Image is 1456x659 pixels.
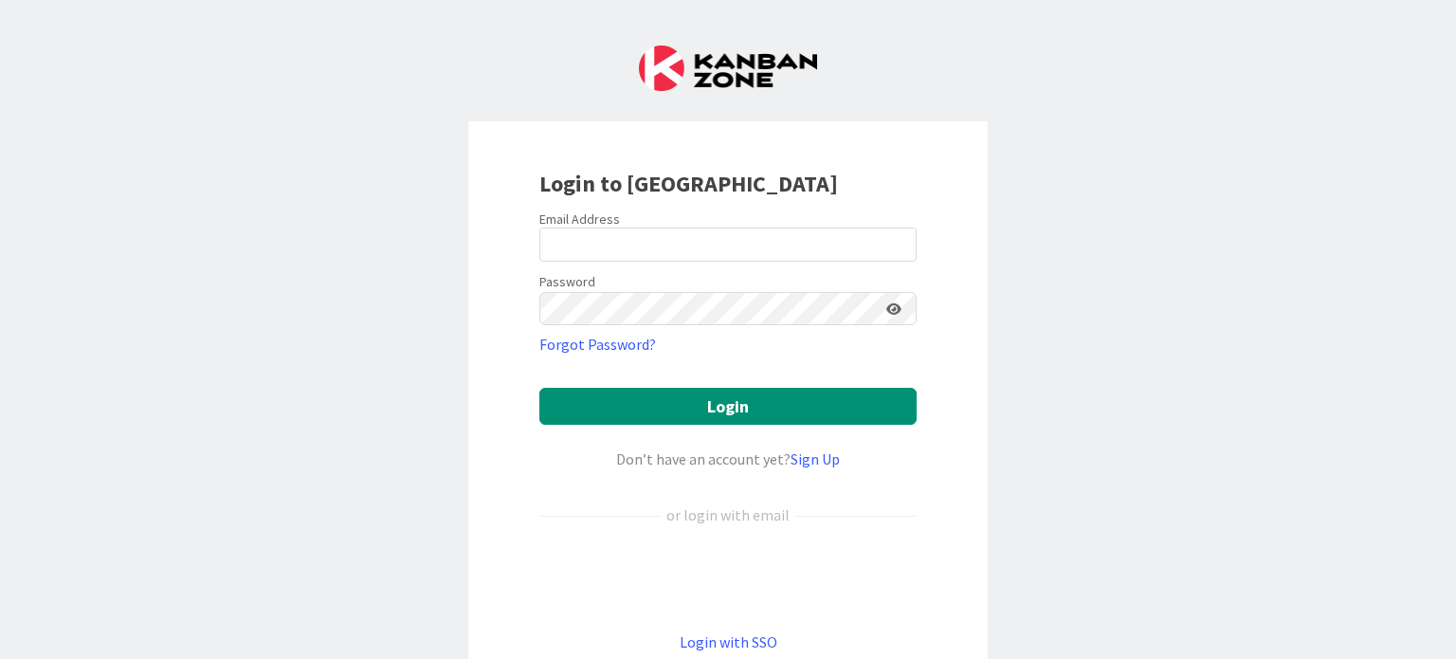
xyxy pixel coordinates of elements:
b: Login to [GEOGRAPHIC_DATA] [539,169,838,198]
div: or login with email [662,503,794,526]
a: Login with SSO [680,632,777,651]
img: Kanban Zone [639,46,817,91]
label: Password [539,272,595,292]
label: Email Address [539,211,620,228]
a: Sign Up [791,449,840,468]
iframe: Sign in with Google Button [530,558,926,599]
button: Login [539,388,917,425]
div: Don’t have an account yet? [539,448,917,470]
a: Forgot Password? [539,333,656,356]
